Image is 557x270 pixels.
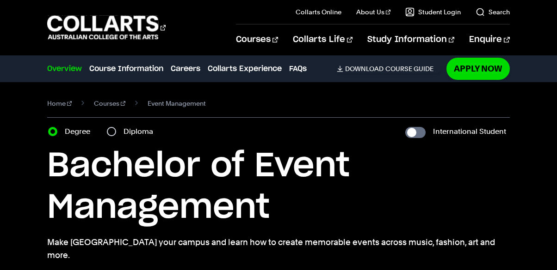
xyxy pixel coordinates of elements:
a: Enquire [469,24,509,55]
a: Overview [47,63,82,74]
a: Student Login [405,7,461,17]
label: International Student [433,125,506,138]
a: Apply Now [446,58,510,79]
a: Home [47,97,72,110]
a: Search [476,7,510,17]
a: Collarts Experience [208,63,282,74]
a: FAQs [289,63,307,74]
a: Collarts Online [296,7,341,17]
span: Event Management [148,97,206,110]
a: Collarts Life [293,24,353,55]
a: Study Information [367,24,454,55]
a: Course Information [89,63,163,74]
a: About Us [356,7,390,17]
a: Courses [94,97,125,110]
div: Go to homepage [47,14,166,41]
span: Download [345,65,384,73]
a: Courses [236,24,278,55]
label: Diploma [124,125,159,138]
h1: Bachelor of Event Management [47,145,509,228]
a: DownloadCourse Guide [337,65,441,73]
label: Degree [65,125,96,138]
a: Careers [171,63,200,74]
p: Make [GEOGRAPHIC_DATA] your campus and learn how to create memorable events across music, fashion... [47,236,509,262]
